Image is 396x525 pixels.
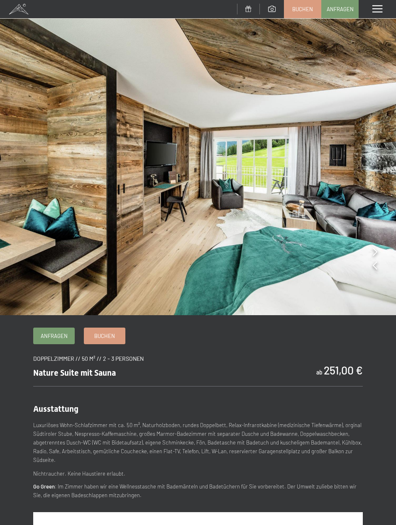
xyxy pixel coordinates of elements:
a: Buchen [284,0,321,18]
a: Anfragen [322,0,358,18]
b: 251,00 € [324,363,363,377]
span: Anfragen [327,5,354,13]
span: Nature Suite mit Sauna [33,368,116,378]
a: Anfragen [34,328,74,344]
a: Buchen [84,328,125,344]
span: Anfragen [41,332,68,340]
span: Ausstattung [33,404,78,414]
span: ab [316,369,323,376]
span: Buchen [292,5,313,13]
span: Buchen [94,332,115,340]
strong: Go Green [33,483,55,490]
p: Nichtraucher. Keine Haustiere erlaubt. [33,469,363,478]
span: Doppelzimmer // 50 m² // 2 - 3 Personen [33,355,144,362]
p: Luxuriöses Wohn-Schlafzimmer mit ca. 50 m², Naturholzboden, rundes Doppelbett, Relax-Infrarotkabi... [33,421,363,464]
p: : Im Zimmer haben wir eine Wellnesstasche mit Bademänteln und Badetüchern für Sie vorbereitet. De... [33,482,363,500]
